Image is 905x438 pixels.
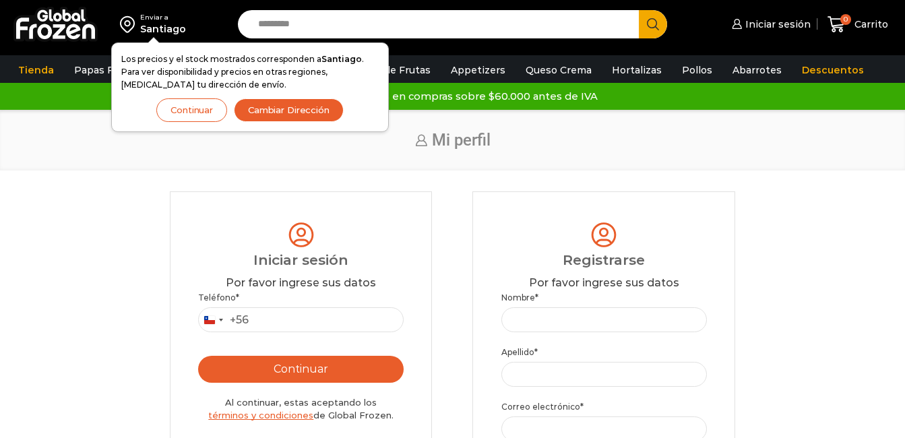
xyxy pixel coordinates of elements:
[198,356,404,383] button: Continuar
[742,18,811,31] span: Iniciar sesión
[501,346,707,358] label: Apellido
[230,311,249,329] div: +56
[519,57,598,83] a: Queso Crema
[140,13,186,22] div: Enviar a
[728,11,811,38] a: Iniciar sesión
[501,291,707,304] label: Nombre
[321,54,362,64] strong: Santiago
[198,276,404,291] div: Por favor ingrese sus datos
[840,14,851,25] span: 0
[444,57,512,83] a: Appetizers
[11,57,61,83] a: Tienda
[121,53,379,92] p: Los precios y el stock mostrados corresponden a . Para ver disponibilidad y precios en otras regi...
[156,98,227,122] button: Continuar
[726,57,788,83] a: Abarrotes
[824,9,892,40] a: 0 Carrito
[198,396,404,421] div: Al continuar, estas aceptando los de Global Frozen.
[67,57,142,83] a: Papas Fritas
[588,220,619,250] img: tabler-icon-user-circle.svg
[501,276,707,291] div: Por favor ingrese sus datos
[198,291,404,304] label: Teléfono
[346,57,437,83] a: Pulpa de Frutas
[675,57,719,83] a: Pollos
[851,18,888,31] span: Carrito
[501,250,707,270] div: Registrarse
[605,57,668,83] a: Hortalizas
[208,410,313,420] a: términos y condiciones
[639,10,667,38] button: Search button
[286,220,317,250] img: tabler-icon-user-circle.svg
[198,250,404,270] div: Iniciar sesión
[140,22,186,36] div: Santiago
[501,400,707,413] label: Correo electrónico
[120,13,140,36] img: address-field-icon.svg
[199,308,249,332] button: Selected country
[234,98,344,122] button: Cambiar Dirección
[432,131,491,150] span: Mi perfil
[795,57,871,83] a: Descuentos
